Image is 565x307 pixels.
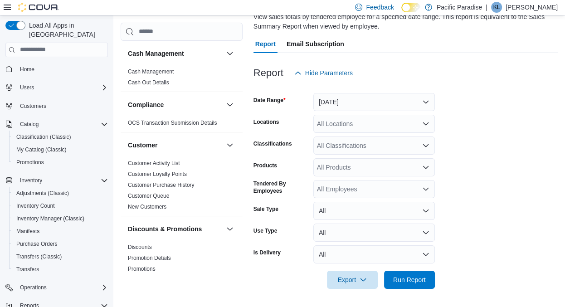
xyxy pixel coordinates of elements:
a: Cash Out Details [128,79,169,86]
button: Cash Management [224,48,235,59]
button: Open list of options [422,142,429,149]
span: Run Report [393,275,426,284]
h3: Discounts & Promotions [128,224,202,234]
button: Inventory [16,175,46,186]
input: Dark Mode [401,3,420,12]
a: Customer Activity List [128,160,180,166]
span: Customer Purchase History [128,181,195,189]
button: Open list of options [422,164,429,171]
a: Home [16,64,38,75]
span: Inventory [20,177,42,184]
a: Transfers [13,264,43,275]
button: Operations [2,281,112,294]
button: Classification (Classic) [9,131,112,143]
a: Inventory Manager (Classic) [13,213,88,224]
span: Feedback [366,3,394,12]
div: View sales totals by tendered employee for a specified date range. This report is equivalent to t... [253,12,553,31]
span: Inventory Count [13,200,108,211]
span: Transfers [16,266,39,273]
label: Products [253,162,277,169]
a: Purchase Orders [13,239,61,249]
span: Report [255,35,276,53]
span: Catalog [20,121,39,128]
button: Compliance [128,100,223,109]
a: Customer Loyalty Points [128,171,187,177]
button: Home [2,63,112,76]
h3: Report [253,68,283,78]
button: Export [327,271,378,289]
a: Promotions [13,157,48,168]
button: Inventory Manager (Classic) [9,212,112,225]
a: OCS Transaction Submission Details [128,120,217,126]
p: Pacific Paradise [437,2,482,13]
span: Inventory Manager (Classic) [13,213,108,224]
button: Promotions [9,156,112,169]
span: OCS Transaction Submission Details [128,119,217,127]
span: Dark Mode [401,12,402,13]
a: Classification (Classic) [13,132,75,142]
button: Hide Parameters [291,64,356,82]
button: Inventory [2,174,112,187]
a: Inventory Count [13,200,58,211]
button: Users [2,81,112,94]
span: Export [332,271,372,289]
div: Customer [121,158,243,216]
a: Manifests [13,226,43,237]
button: All [313,202,435,220]
p: | [486,2,487,13]
span: Promotions [128,265,156,273]
span: Hide Parameters [305,68,353,78]
button: Catalog [16,119,42,130]
button: Catalog [2,118,112,131]
span: Customer Queue [128,192,169,200]
button: Customer [128,141,223,150]
label: Is Delivery [253,249,281,256]
span: Promotion Details [128,254,171,262]
div: Compliance [121,117,243,132]
button: Discounts & Promotions [224,224,235,234]
button: All [313,245,435,263]
h3: Cash Management [128,49,184,58]
span: Promotions [16,159,44,166]
span: Promotions [13,157,108,168]
label: Tendered By Employees [253,180,310,195]
span: Catalog [16,119,108,130]
button: Transfers [9,263,112,276]
img: Cova [18,3,59,12]
h3: Customer [128,141,157,150]
span: Users [20,84,34,91]
a: Customer Purchase History [128,182,195,188]
label: Date Range [253,97,286,104]
button: Purchase Orders [9,238,112,250]
span: Customer Loyalty Points [128,171,187,178]
p: [PERSON_NAME] [506,2,558,13]
span: Customers [16,100,108,112]
button: Open list of options [422,120,429,127]
button: Users [16,82,38,93]
span: Home [16,63,108,75]
button: Operations [16,282,50,293]
span: Home [20,66,34,73]
a: Transfers (Classic) [13,251,65,262]
a: Customer Queue [128,193,169,199]
label: Use Type [253,227,277,234]
button: [DATE] [313,93,435,111]
a: New Customers [128,204,166,210]
button: Discounts & Promotions [128,224,223,234]
span: Cash Management [128,68,174,75]
div: Discounts & Promotions [121,242,243,278]
span: Classification (Classic) [16,133,71,141]
span: Customer Activity List [128,160,180,167]
span: Inventory [16,175,108,186]
span: Operations [16,282,108,293]
a: Promotions [128,266,156,272]
label: Classifications [253,140,292,147]
div: Cash Management [121,66,243,92]
span: Manifests [16,228,39,235]
span: Adjustments (Classic) [16,190,69,197]
button: Open list of options [422,185,429,193]
span: New Customers [128,203,166,210]
button: Compliance [224,99,235,110]
button: Customer [224,140,235,151]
